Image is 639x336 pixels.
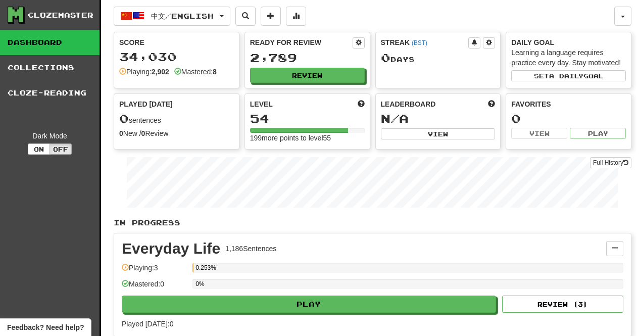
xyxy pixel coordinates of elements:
[381,99,436,109] span: Leaderboard
[549,72,583,79] span: a daily
[122,296,496,313] button: Play
[152,68,169,76] strong: 2,902
[511,47,626,68] div: Learning a language requires practice every day. Stay motivated!
[114,218,631,228] p: In Progress
[381,51,390,65] span: 0
[412,39,427,46] a: (BST)
[381,128,496,139] button: View
[8,131,92,141] div: Dark Mode
[119,37,234,47] div: Score
[250,133,365,143] div: 199 more points to level 55
[122,241,220,256] div: Everyday Life
[250,52,365,64] div: 2,789
[511,128,567,139] button: View
[235,7,256,26] button: Search sentences
[174,67,217,77] div: Mastered:
[511,37,626,47] div: Daily Goal
[286,7,306,26] button: More stats
[28,10,93,20] div: Clozemaster
[250,37,353,47] div: Ready for Review
[119,129,123,137] strong: 0
[119,111,129,125] span: 0
[114,7,230,26] button: 中文/English
[381,52,496,65] div: Day s
[122,320,173,328] span: Played [DATE]: 0
[119,99,173,109] span: Played [DATE]
[213,68,217,76] strong: 8
[28,143,50,155] button: On
[119,128,234,138] div: New / Review
[502,296,623,313] button: Review (3)
[381,111,409,125] span: N/A
[151,12,214,20] span: 中文 / English
[250,68,365,83] button: Review
[7,322,84,332] span: Open feedback widget
[119,67,169,77] div: Playing:
[250,112,365,125] div: 54
[358,99,365,109] span: Score more points to level up
[122,263,187,279] div: Playing: 3
[141,129,145,137] strong: 0
[511,112,626,125] div: 0
[381,37,469,47] div: Streak
[488,99,495,109] span: This week in points, UTC
[225,244,276,254] div: 1,186 Sentences
[50,143,72,155] button: Off
[511,99,626,109] div: Favorites
[261,7,281,26] button: Add sentence to collection
[511,70,626,81] button: Seta dailygoal
[250,99,273,109] span: Level
[119,51,234,63] div: 34,030
[570,128,626,139] button: Play
[119,112,234,125] div: sentences
[590,157,631,168] a: Full History
[122,279,187,296] div: Mastered: 0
